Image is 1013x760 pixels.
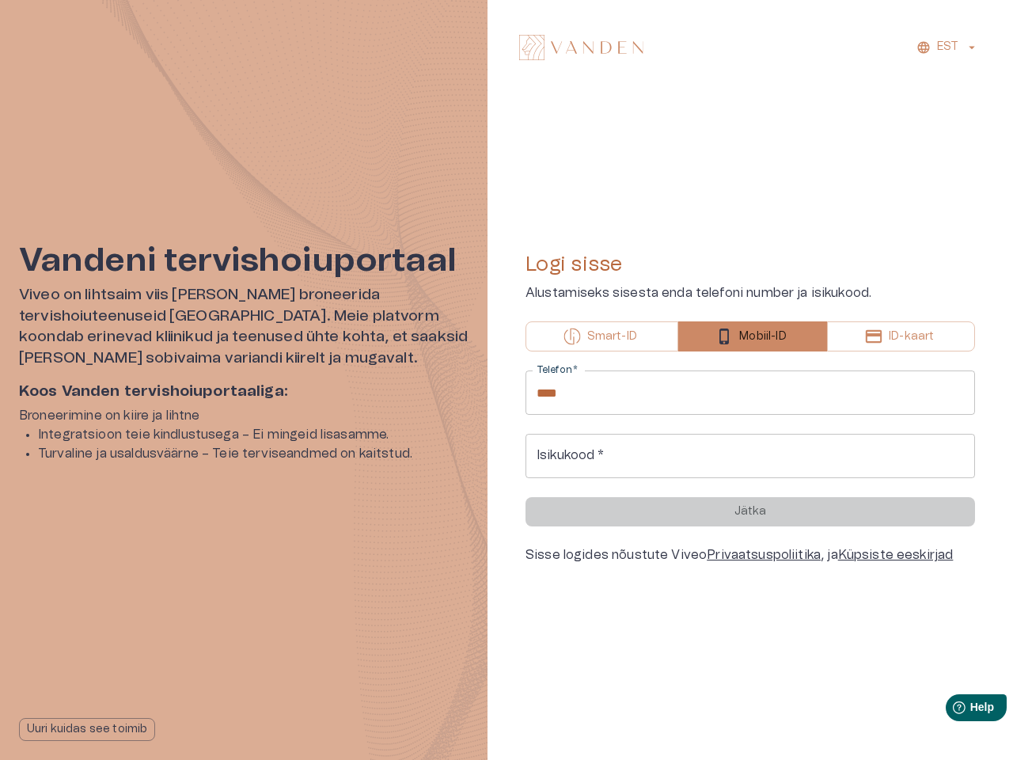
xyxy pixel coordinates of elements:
p: Uuri kuidas see toimib [27,721,147,738]
p: ID-kaart [889,329,934,345]
p: Alustamiseks sisesta enda telefoni number ja isikukood. [525,283,975,302]
button: EST [914,36,981,59]
p: Mobiil-ID [739,329,786,345]
a: Küpsiste eeskirjad [838,549,954,561]
button: ID-kaart [827,321,975,351]
p: EST [937,39,958,55]
h4: Logi sisse [525,252,975,277]
div: Sisse logides nõustute Viveo , ja [525,545,975,564]
a: Privaatsuspoliitika [707,549,821,561]
p: Smart-ID [587,329,637,345]
img: Vanden logo [519,35,643,60]
iframe: Help widget launcher [890,688,1013,732]
button: Smart-ID [525,321,678,351]
button: Mobiil-ID [678,321,828,351]
button: Uuri kuidas see toimib [19,718,155,741]
label: Telefon [537,363,578,377]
